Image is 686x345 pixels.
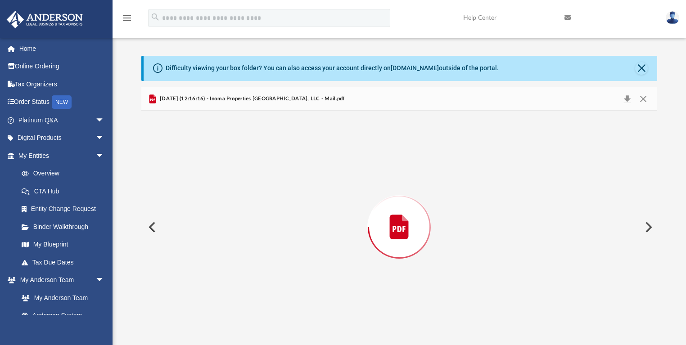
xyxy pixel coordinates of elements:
span: arrow_drop_down [95,129,113,148]
button: Next File [638,215,658,240]
span: arrow_drop_down [95,147,113,165]
img: Anderson Advisors Platinum Portal [4,11,86,28]
a: My Blueprint [13,236,113,254]
div: NEW [52,95,72,109]
a: Platinum Q&Aarrow_drop_down [6,111,118,129]
i: menu [122,13,132,23]
a: Home [6,40,118,58]
button: Download [619,93,635,105]
a: Order StatusNEW [6,93,118,112]
button: Close [635,62,648,75]
span: arrow_drop_down [95,111,113,130]
a: My Anderson Team [13,289,109,307]
div: Difficulty viewing your box folder? You can also access your account directly on outside of the p... [166,63,499,73]
a: [DOMAIN_NAME] [391,64,439,72]
a: Online Ordering [6,58,118,76]
a: CTA Hub [13,182,118,200]
a: My Entitiesarrow_drop_down [6,147,118,165]
span: [DATE] (12:16:16) - Inoma Properties [GEOGRAPHIC_DATA], LLC - Mail.pdf [158,95,345,103]
a: Tax Organizers [6,75,118,93]
button: Close [635,93,651,105]
div: Preview [141,87,658,343]
a: Binder Walkthrough [13,218,118,236]
img: User Pic [666,11,679,24]
a: Anderson System [13,307,113,325]
a: My Anderson Teamarrow_drop_down [6,271,113,289]
i: search [150,12,160,22]
a: Tax Due Dates [13,253,118,271]
button: Previous File [141,215,161,240]
a: Entity Change Request [13,200,118,218]
span: arrow_drop_down [95,271,113,290]
a: Overview [13,165,118,183]
a: Digital Productsarrow_drop_down [6,129,118,147]
a: menu [122,17,132,23]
